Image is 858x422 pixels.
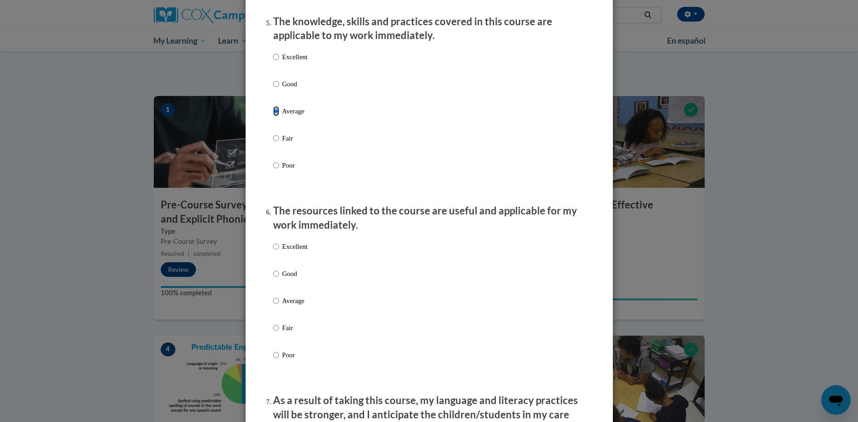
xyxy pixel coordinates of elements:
p: Poor [282,160,308,170]
p: The knowledge, skills and practices covered in this course are applicable to my work immediately. [273,15,585,43]
input: Good [273,269,279,279]
input: Excellent [273,242,279,252]
p: Good [282,269,308,279]
input: Poor [273,350,279,360]
input: Average [273,106,279,116]
p: Average [282,106,308,116]
p: The resources linked to the course are useful and applicable for my work immediately. [273,204,585,232]
input: Fair [273,323,279,333]
input: Excellent [273,52,279,62]
p: Poor [282,350,308,360]
input: Good [273,79,279,89]
p: Fair [282,323,308,333]
p: Fair [282,133,308,143]
p: Good [282,79,308,89]
input: Fair [273,133,279,143]
p: Excellent [282,242,308,252]
input: Average [273,296,279,306]
p: Average [282,296,308,306]
input: Poor [273,160,279,170]
p: Excellent [282,52,308,62]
